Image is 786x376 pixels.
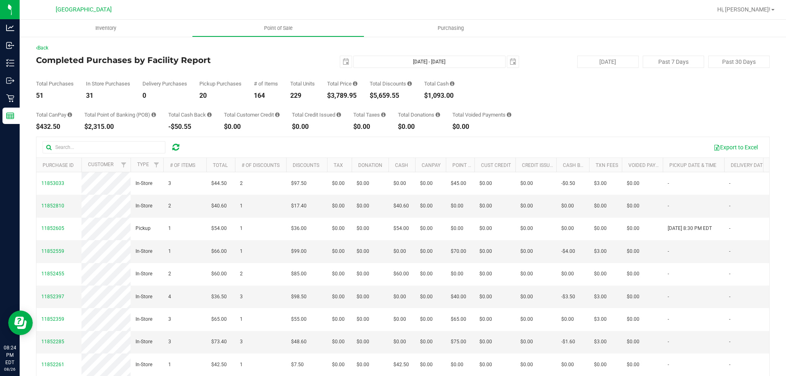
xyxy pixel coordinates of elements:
div: 0 [142,92,187,99]
span: [DATE] 8:30 PM EDT [668,225,712,232]
span: $0.00 [627,248,639,255]
a: Discounts [293,162,319,168]
span: $0.00 [393,293,406,301]
span: 1 [168,225,171,232]
div: $0.00 [398,124,440,130]
span: $0.00 [479,338,492,346]
span: $54.00 [211,225,227,232]
span: $65.00 [211,315,227,323]
span: $3.00 [594,338,607,346]
span: - [729,225,730,232]
a: # of Items [170,162,195,168]
span: $3.00 [594,180,607,187]
a: Inventory [20,20,192,37]
span: $0.00 [520,248,533,255]
span: $0.00 [479,270,492,278]
div: Total Purchases [36,81,74,86]
i: Sum of the successful, non-voided payments using account credit for all purchases in the date range. [275,112,280,117]
span: - [668,315,669,323]
div: 20 [199,92,242,99]
span: $66.00 [211,248,227,255]
span: $0.00 [627,315,639,323]
div: # of Items [254,81,278,86]
span: $0.00 [451,202,463,210]
span: $0.00 [357,315,369,323]
div: Total Credit Issued [292,112,341,117]
span: $0.00 [420,315,433,323]
span: $0.00 [479,202,492,210]
span: $0.00 [479,361,492,369]
span: 3 [240,338,243,346]
div: Total Units [290,81,315,86]
span: -$1.60 [561,338,575,346]
span: - [668,293,669,301]
span: In-Store [136,270,152,278]
a: Purchase ID [43,162,74,168]
a: Back [36,45,48,51]
i: Sum of the successful, non-voided cash payment transactions for all purchases in the date range. ... [450,81,454,86]
span: $98.50 [291,293,307,301]
a: Purchasing [364,20,537,37]
span: - [668,338,669,346]
inline-svg: Inventory [6,59,14,67]
span: 3 [240,293,243,301]
span: $0.00 [451,361,463,369]
div: $1,093.00 [424,92,454,99]
span: $48.60 [291,338,307,346]
span: $0.00 [451,225,463,232]
span: In-Store [136,180,152,187]
span: $0.00 [451,270,463,278]
span: $0.00 [479,248,492,255]
span: $0.00 [393,180,406,187]
span: $0.00 [332,361,345,369]
span: 2 [168,270,171,278]
span: $0.00 [393,248,406,255]
span: $42.50 [211,361,227,369]
div: Total Point of Banking (POB) [84,112,156,117]
span: In-Store [136,361,152,369]
h4: Completed Purchases by Facility Report [36,56,280,65]
span: $0.00 [479,315,492,323]
input: Search... [43,141,165,153]
span: 1 [240,202,243,210]
span: $60.00 [393,270,409,278]
span: - [729,270,730,278]
span: -$4.00 [561,248,575,255]
div: Total CanPay [36,112,72,117]
a: Cash Back [563,162,590,168]
span: $0.00 [420,270,433,278]
span: $0.00 [420,338,433,346]
inline-svg: Outbound [6,77,14,85]
span: $0.00 [420,293,433,301]
div: Pickup Purchases [199,81,242,86]
span: $3.00 [594,293,607,301]
div: -$50.55 [168,124,212,130]
span: $40.00 [451,293,466,301]
span: $65.00 [451,315,466,323]
span: $0.00 [520,361,533,369]
span: $0.00 [393,315,406,323]
a: Cust Credit [481,162,511,168]
span: $0.00 [627,225,639,232]
p: 08/26 [4,366,16,372]
inline-svg: Analytics [6,24,14,32]
button: Past 30 Days [708,56,770,68]
span: $40.60 [211,202,227,210]
div: In Store Purchases [86,81,130,86]
div: $3,789.95 [327,92,357,99]
span: $0.00 [594,361,607,369]
div: $0.00 [224,124,280,130]
span: Point of Sale [253,25,304,32]
span: $0.00 [561,361,574,369]
div: $0.00 [292,124,341,130]
span: $0.00 [520,293,533,301]
span: $0.00 [357,361,369,369]
span: $0.00 [520,202,533,210]
span: 1 [240,225,243,232]
p: 08:24 PM EDT [4,344,16,366]
span: - [729,315,730,323]
button: Past 7 Days [643,56,704,68]
span: - [729,202,730,210]
span: - [729,361,730,369]
span: $0.00 [627,361,639,369]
